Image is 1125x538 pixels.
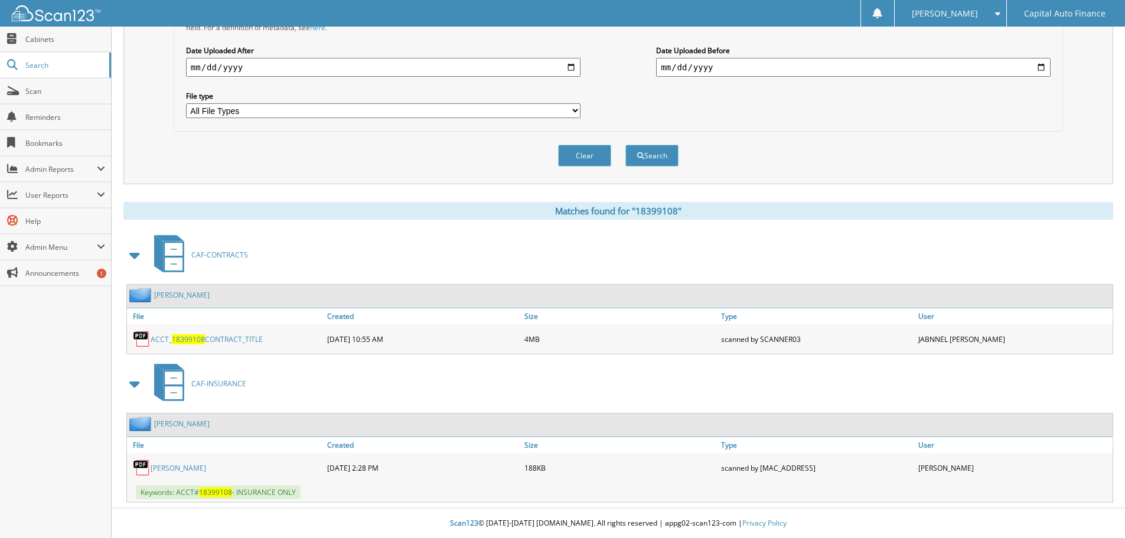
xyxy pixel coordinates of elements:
div: scanned by [MAC_ADDRESS] [718,456,915,480]
span: User Reports [25,190,97,200]
a: [PERSON_NAME] [151,463,206,473]
div: [DATE] 2:28 PM [324,456,521,480]
span: Keywords: ACCT# - INSURANCE ONLY [136,485,301,499]
div: Matches found for "18399108" [123,202,1113,220]
span: Admin Menu [25,242,97,252]
a: here [310,22,325,32]
img: scan123-logo-white.svg [12,5,100,21]
input: end [656,58,1051,77]
span: Cabinets [25,34,105,44]
span: [PERSON_NAME] [912,10,978,17]
img: PDF.png [133,459,151,477]
input: start [186,58,581,77]
a: User [915,437,1113,453]
a: Privacy Policy [742,518,787,528]
button: Search [625,145,679,167]
div: 1 [97,269,106,278]
div: [DATE] 10:55 AM [324,327,521,351]
span: 18399108 [199,487,232,497]
a: ACCT_18399108CONTRACT_TITLE [151,334,263,344]
span: Scan [25,86,105,96]
span: Bookmarks [25,138,105,148]
img: folder2.png [129,288,154,302]
button: Clear [558,145,611,167]
span: Capital Auto Finance [1024,10,1106,17]
a: Type [718,308,915,324]
div: © [DATE]-[DATE] [DOMAIN_NAME]. All rights reserved | appg02-scan123-com | [112,509,1125,538]
div: JABNNEL [PERSON_NAME] [915,327,1113,351]
span: 18399108 [172,334,205,344]
a: [PERSON_NAME] [154,419,210,429]
div: [PERSON_NAME] [915,456,1113,480]
span: Reminders [25,112,105,122]
a: Created [324,437,521,453]
a: User [915,308,1113,324]
label: Date Uploaded Before [656,45,1051,56]
a: Size [521,308,719,324]
a: Type [718,437,915,453]
div: scanned by SCANNER03 [718,327,915,351]
a: CAF-CONTRACTS [147,231,248,278]
div: 188KB [521,456,719,480]
span: Scan123 [450,518,478,528]
iframe: Chat Widget [1066,481,1125,538]
img: PDF.png [133,330,151,348]
span: CAF-INSURANCE [191,379,246,389]
span: Search [25,60,103,70]
span: Admin Reports [25,164,97,174]
span: Help [25,216,105,226]
a: File [127,437,324,453]
a: CAF-INSURANCE [147,360,246,407]
a: Created [324,308,521,324]
label: File type [186,91,581,101]
a: Size [521,437,719,453]
span: CAF-CONTRACTS [191,250,248,260]
label: Date Uploaded After [186,45,581,56]
a: [PERSON_NAME] [154,290,210,300]
span: Announcements [25,268,105,278]
a: File [127,308,324,324]
div: 4MB [521,327,719,351]
img: folder2.png [129,416,154,431]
